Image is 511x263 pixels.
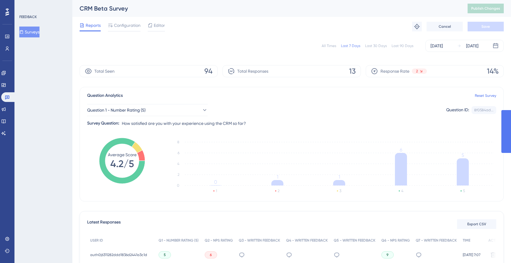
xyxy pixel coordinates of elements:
[239,238,280,243] span: Q3 - WRITTEN FEEDBACK
[392,43,413,48] div: Last 90 Days
[110,158,134,170] tspan: 4.2/5
[334,238,375,243] span: Q5 - WRITTEN FEEDBACK
[431,42,443,49] div: [DATE]
[474,108,494,112] div: 8f0584ad...
[401,189,403,193] text: 4
[278,189,279,193] text: 2
[463,252,481,257] span: [DATE] 7:07
[339,174,340,180] tspan: 1
[439,24,451,29] span: Cancel
[80,4,453,13] div: CRM Beta Survey
[87,219,121,230] span: Latest Responses
[159,238,199,243] span: Q1 - NUMBER RATING (5)
[463,189,465,193] text: 5
[114,22,140,29] span: Configuration
[216,189,217,193] text: 1
[94,68,115,75] span: Total Seen
[178,173,179,177] tspan: 2
[87,106,146,114] span: Question 1 - Number Rating (5)
[210,252,212,257] span: 6
[205,238,233,243] span: Q2 - NPS RATING
[349,66,356,76] span: 13
[322,43,336,48] div: All Times
[468,4,504,13] button: Publish Changes
[178,151,179,155] tspan: 6
[164,252,166,257] span: 5
[108,152,137,157] tspan: Average Score
[90,238,103,243] span: USER ID
[481,24,490,29] span: Save
[277,174,278,180] tspan: 1
[177,140,179,144] tspan: 8
[204,66,213,76] span: 94
[214,179,217,185] tspan: 0
[446,106,469,114] div: Question ID:
[286,238,328,243] span: Q4 - WRITTEN FEEDBACK
[154,22,165,29] span: Editor
[237,68,268,75] span: Total Responses
[463,238,470,243] span: TIME
[466,42,478,49] div: [DATE]
[486,239,504,257] iframe: UserGuiding AI Assistant Launcher
[90,252,147,257] span: auth0|6311282ddd1836d2441a3c1d
[457,219,496,229] button: Export CSV
[467,222,486,227] span: Export CSV
[341,43,360,48] div: Last 7 Days
[471,6,500,11] span: Publish Changes
[86,22,101,29] span: Reports
[487,66,499,76] span: 14%
[339,189,341,193] text: 3
[462,152,464,158] tspan: 5
[19,27,39,37] button: Surveys
[416,69,418,74] span: 2
[400,147,402,153] tspan: 6
[122,120,246,127] span: How satisfied are you with your experience using the CRM so far?
[19,14,37,19] div: FEEDBACK
[475,93,496,98] a: Reset Survey
[381,238,410,243] span: Q6 - NPS RATING
[177,162,179,166] tspan: 4
[416,238,457,243] span: Q7 - WRITTEN FEEDBACK
[427,22,463,31] button: Cancel
[488,238,502,243] span: ACTION
[87,92,123,99] span: Question Analytics
[365,43,387,48] div: Last 30 Days
[386,252,389,257] span: 9
[380,68,409,75] span: Response Rate
[177,183,179,188] tspan: 0
[87,104,208,116] button: Question 1 - Number Rating (5)
[468,22,504,31] button: Save
[87,120,119,127] div: Survey Question:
